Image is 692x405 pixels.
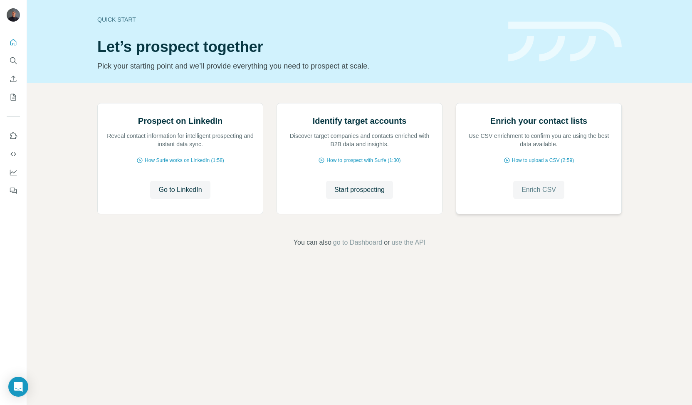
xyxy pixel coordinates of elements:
div: v 4.0.25 [23,13,41,20]
button: Use Surfe on LinkedIn [7,128,20,143]
div: Open Intercom Messenger [8,377,28,397]
img: Avatar [7,8,20,22]
span: You can also [294,238,331,248]
button: Enrich CSV [7,71,20,86]
h2: Prospect on LinkedIn [138,115,222,127]
div: Domain [43,49,61,54]
button: Dashboard [7,165,20,180]
div: Keywords nach Traffic [90,49,143,54]
span: Start prospecting [334,185,385,195]
img: logo_orange.svg [13,13,20,20]
span: How Surfe works on LinkedIn (1:58) [145,157,224,164]
span: How to upload a CSV (2:59) [512,157,574,164]
h2: Identify target accounts [313,115,407,127]
p: Reveal contact information for intelligent prospecting and instant data sync. [106,132,255,148]
div: Domain: [DOMAIN_NAME] [22,22,91,28]
button: Go to LinkedIn [150,181,210,199]
button: use the API [391,238,425,248]
button: Feedback [7,183,20,198]
span: Go to LinkedIn [158,185,202,195]
p: Pick your starting point and we’ll provide everything you need to prospect at scale. [97,60,498,72]
button: Enrich CSV [513,181,564,199]
h2: Enrich your contact lists [490,115,587,127]
button: go to Dashboard [333,238,382,248]
button: Search [7,53,20,68]
button: Start prospecting [326,181,393,199]
p: Discover target companies and contacts enriched with B2B data and insights. [285,132,434,148]
h1: Let’s prospect together [97,39,498,55]
p: Use CSV enrichment to confirm you are using the best data available. [465,132,613,148]
img: website_grey.svg [13,22,20,28]
button: Quick start [7,35,20,50]
span: Enrich CSV [521,185,556,195]
div: Quick start [97,15,498,24]
img: tab_domain_overview_orange.svg [34,48,40,55]
button: My lists [7,90,20,105]
img: tab_keywords_by_traffic_grey.svg [81,48,88,55]
span: How to prospect with Surfe (1:30) [326,157,400,164]
span: or [384,238,390,248]
img: banner [508,22,622,62]
button: Use Surfe API [7,147,20,162]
